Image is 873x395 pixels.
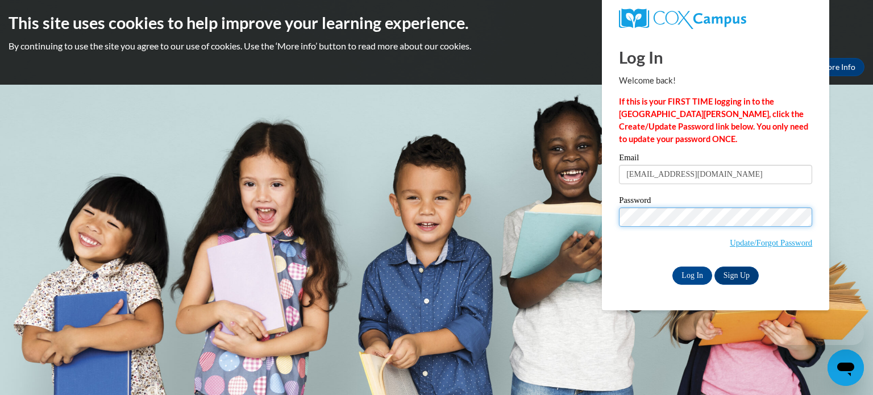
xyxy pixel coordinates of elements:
[619,45,812,69] h1: Log In
[619,196,812,207] label: Password
[714,267,759,285] a: Sign Up
[672,267,712,285] input: Log In
[619,9,812,29] a: COX Campus
[619,74,812,87] p: Welcome back!
[730,238,812,247] a: Update/Forgot Password
[775,320,864,345] iframe: Message from company
[9,40,864,52] p: By continuing to use the site you agree to our use of cookies. Use the ‘More info’ button to read...
[828,350,864,386] iframe: Button to launch messaging window
[619,97,808,144] strong: If this is your FIRST TIME logging in to the [GEOGRAPHIC_DATA][PERSON_NAME], click the Create/Upd...
[619,9,746,29] img: COX Campus
[619,153,812,165] label: Email
[9,11,864,34] h2: This site uses cookies to help improve your learning experience.
[811,58,864,76] a: More Info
